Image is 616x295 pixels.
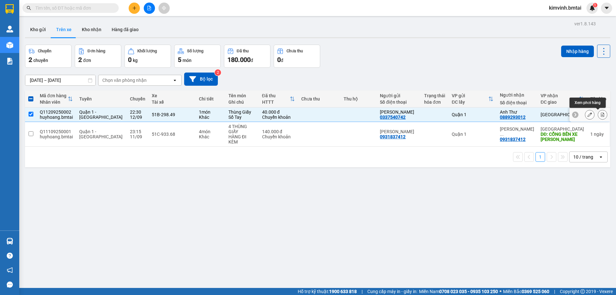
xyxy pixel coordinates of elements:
input: Tìm tên, số ĐT hoặc mã đơn [35,4,111,12]
div: Chuyển khoản [262,115,295,120]
div: Chưa thu [287,49,303,53]
span: 2 [78,56,82,64]
img: logo-vxr [5,4,14,14]
div: 51B-298.49 [152,112,193,117]
div: 12/09 [130,115,145,120]
div: Chuyến [38,49,51,53]
strong: 1900 633 818 [329,289,357,294]
div: Trạng thái [424,93,445,98]
button: Số lượng5món [174,45,221,68]
div: Đơn hàng [88,49,105,53]
button: Nhập hàng [561,46,594,57]
svg: open [172,78,177,83]
span: search [27,6,31,10]
span: ngày [594,132,604,137]
div: Tên món [228,93,256,98]
span: 0 [128,56,132,64]
div: Quận 1 [452,112,493,117]
div: 0931837412 [380,134,406,139]
input: Select a date range. [25,75,95,85]
div: ĐC giao [541,100,579,105]
div: Thùng Giấy Sổ Tay [228,109,256,120]
th: Toggle SortBy [37,91,76,108]
span: Hỗ trợ kỹ thuật: [298,288,357,295]
th: Toggle SortBy [537,91,587,108]
button: Trên xe [51,22,77,37]
div: 0931837412 [500,137,526,142]
sup: 2 [215,69,221,76]
span: copyright [580,289,585,294]
div: 4 món [199,129,222,134]
button: Hàng đã giao [107,22,144,37]
div: Số điện thoại [500,100,534,105]
div: Mã đơn hàng [40,93,68,98]
div: Tồn kho [590,96,606,101]
span: file-add [147,6,151,10]
div: Bùi Thị Thùy Trang [380,129,418,134]
button: plus [129,3,140,14]
span: notification [7,267,13,273]
div: VP gửi [452,93,488,98]
img: warehouse-icon [6,26,13,32]
div: huyhoang.bmtai [40,115,73,120]
span: Miền Bắc [503,288,549,295]
div: Chi tiết [199,96,222,101]
div: 23:15 [130,129,145,134]
div: VP nhận [541,93,579,98]
span: đ [281,58,283,63]
svg: open [598,154,603,160]
div: 22:30 [130,109,145,115]
span: đ [251,58,253,63]
div: Ghi chú [228,100,256,105]
div: Bùi Thị Thùy Trang [500,126,534,137]
span: ⚪️ [500,290,501,293]
span: caret-down [604,5,610,11]
div: Q11109250001 [40,129,73,134]
button: caret-down [601,3,612,14]
div: Người nhận [500,92,534,98]
div: DĐ: CỔNG BẾN XE PHAN RANG [541,132,584,142]
button: Chuyến2chuyến [25,45,72,68]
span: đơn [83,58,91,63]
button: 1 [535,152,545,162]
button: Chưa thu0đ [274,45,320,68]
div: Số điện thoại [380,100,418,105]
div: Đã thu [262,93,290,98]
div: HTTT [262,100,290,105]
button: Kho nhận [77,22,107,37]
img: solution-icon [6,58,13,65]
span: kg [133,58,138,63]
span: ... [500,132,504,137]
span: Quận 1 - [GEOGRAPHIC_DATA] [79,109,123,120]
span: 2 [29,56,32,64]
div: Q11209250002 [40,109,73,115]
div: 40.000 đ [262,109,295,115]
div: huyhoang.bmtai [40,134,73,139]
div: Tuyến [79,96,124,101]
span: Miền Nam [419,288,498,295]
div: Linh [380,109,418,115]
div: Sửa đơn hàng [585,110,595,119]
div: Anh Thư [500,109,534,115]
span: | [554,288,555,295]
div: 11/09 [130,134,145,139]
div: Chưa thu [301,96,337,101]
span: kimvinh.bmtai [544,4,586,12]
div: Chọn văn phòng nhận [102,77,147,83]
div: Đã thu [237,49,249,53]
strong: 0369 525 060 [522,289,549,294]
button: Khối lượng0kg [124,45,171,68]
img: warehouse-icon [6,238,13,245]
span: 1 [594,3,596,7]
th: Toggle SortBy [259,91,298,108]
sup: 1 [593,3,597,7]
span: chuyến [33,58,48,63]
button: Bộ lọc [184,73,218,86]
div: [GEOGRAPHIC_DATA] [541,112,584,117]
span: 180.000 [227,56,251,64]
span: Quận 1 - [GEOGRAPHIC_DATA] [79,129,123,139]
div: Chuyến [130,96,145,101]
div: Số lượng [187,49,203,53]
span: plus [132,6,137,10]
div: Khối lượng [137,49,157,53]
